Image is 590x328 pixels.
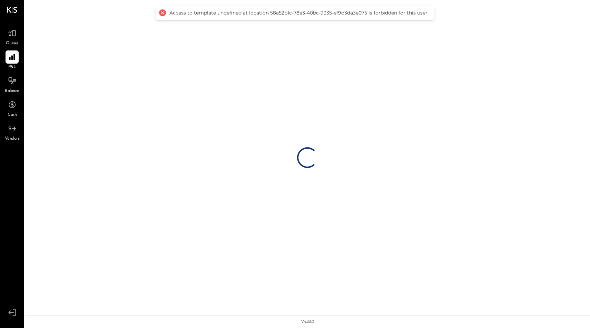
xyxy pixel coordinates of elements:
span: Cash [8,112,17,118]
a: Balance [0,74,24,94]
a: P&L [0,50,24,71]
div: Access to template undefined at location 58a52b1c-78e3-40bc-9335-ef9d3da3e075 is forbidden for th... [169,10,427,16]
a: Cash [0,98,24,118]
span: P&L [8,64,16,71]
a: Queue [0,27,24,47]
span: Queue [6,40,19,47]
span: Vendors [5,136,20,142]
div: v 4.33.0 [301,319,314,325]
span: Balance [5,88,19,94]
a: Vendors [0,122,24,142]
